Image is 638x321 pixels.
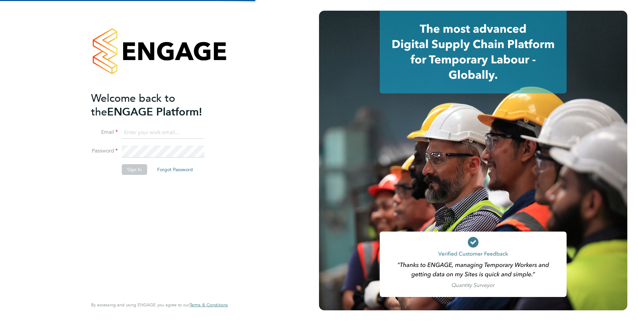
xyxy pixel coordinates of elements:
label: Email [91,129,118,136]
input: Enter your work email... [122,127,204,139]
button: Forgot Password [152,164,198,175]
span: By accessing and using ENGAGE you agree to our [91,302,228,308]
button: Sign In [122,164,147,175]
h2: ENGAGE Platform! [91,91,221,119]
span: Welcome back to the [91,92,175,118]
a: Terms & Conditions [190,302,228,308]
label: Password [91,147,118,154]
